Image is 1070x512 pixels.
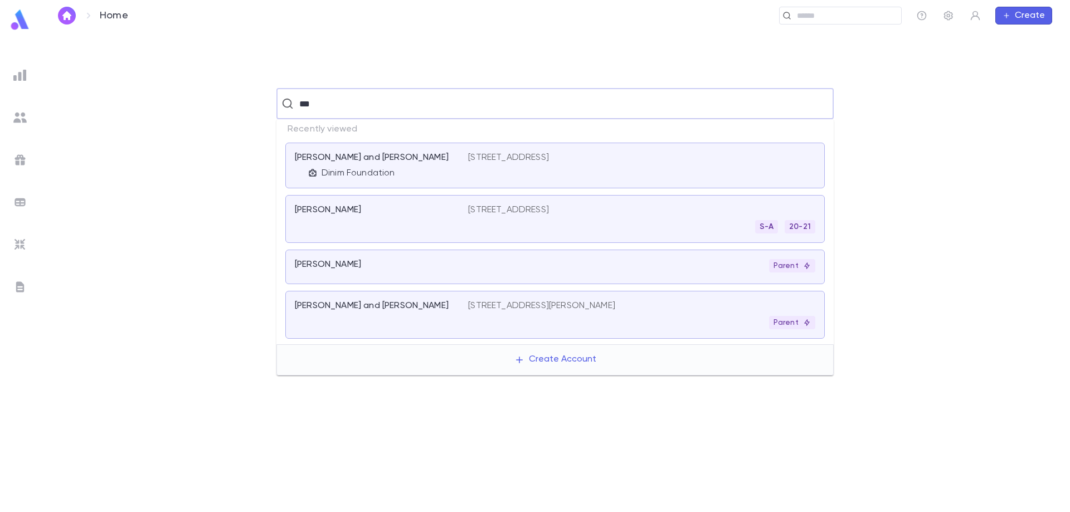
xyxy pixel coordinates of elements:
[13,238,27,251] img: imports_grey.530a8a0e642e233f2baf0ef88e8c9fcb.svg
[295,204,361,216] p: [PERSON_NAME]
[276,119,834,139] p: Recently viewed
[468,300,615,311] p: [STREET_ADDRESS][PERSON_NAME]
[505,349,605,370] button: Create Account
[774,318,811,327] p: Parent
[295,300,449,311] p: [PERSON_NAME] and [PERSON_NAME]
[295,152,449,163] p: [PERSON_NAME] and [PERSON_NAME]
[13,153,27,167] img: campaigns_grey.99e729a5f7ee94e3726e6486bddda8f1.svg
[468,152,549,163] p: [STREET_ADDRESS]
[9,9,31,31] img: logo
[13,280,27,294] img: letters_grey.7941b92b52307dd3b8a917253454ce1c.svg
[785,222,815,231] span: 20-21
[13,111,27,124] img: students_grey.60c7aba0da46da39d6d829b817ac14fc.svg
[13,196,27,209] img: batches_grey.339ca447c9d9533ef1741baa751efc33.svg
[755,222,778,231] span: S-A
[100,9,128,22] p: Home
[295,259,361,270] p: [PERSON_NAME]
[769,316,815,329] div: Parent
[322,168,395,179] p: Dinim Foundation
[769,259,815,272] div: Parent
[774,261,811,270] p: Parent
[60,11,74,20] img: home_white.a664292cf8c1dea59945f0da9f25487c.svg
[13,69,27,82] img: reports_grey.c525e4749d1bce6a11f5fe2a8de1b229.svg
[468,204,549,216] p: [STREET_ADDRESS]
[995,7,1052,25] button: Create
